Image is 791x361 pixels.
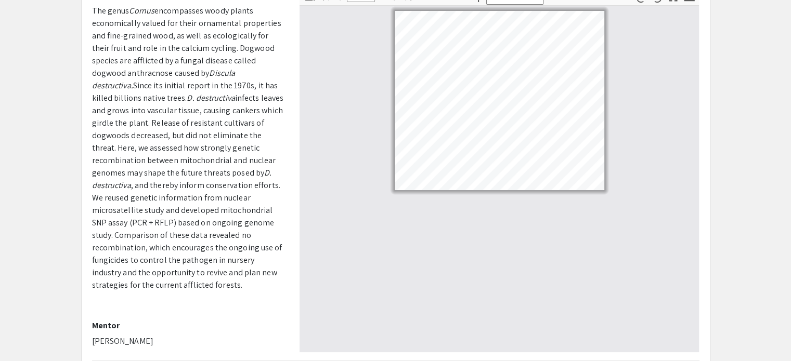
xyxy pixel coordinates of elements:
[92,80,278,103] span: Since its initial report in the 1970s, it has killed billions native trees.
[528,183,579,184] a: http://www.greenthumbsgarden.com/products/kousa-dogwood-seedling.%20Accessed%2020%20Sept.%202024
[187,92,235,103] em: D. destructiva
[390,6,609,195] div: Page 1
[92,5,129,16] span: The genus
[8,314,44,353] iframe: Chat
[92,92,284,178] span: infects leaves and grows into vascular tissue, causing cankers which girdle the plant. Release of...
[92,180,282,290] span: , and thereby inform conservation efforts. We reused genetic information from nuclear microsatell...
[92,335,284,347] p: [PERSON_NAME]
[92,320,284,330] h2: Mentor
[92,5,281,78] span: encompasses woody plants economically valued for their ornamental properties and fine-grained woo...
[129,5,154,16] em: Cornus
